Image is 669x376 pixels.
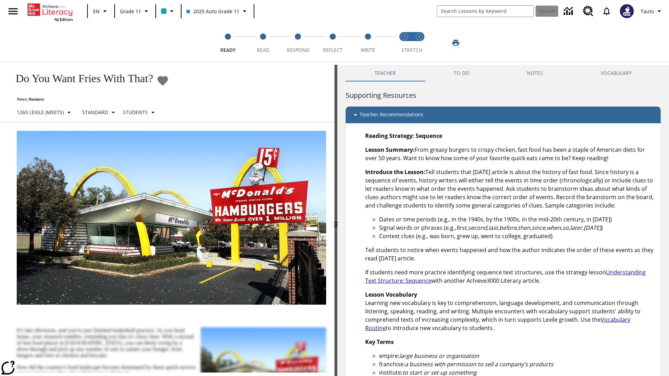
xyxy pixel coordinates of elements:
em: so [562,224,569,232]
button: Write step 5 of 5 [348,24,388,62]
span: Ready [220,47,236,53]
li: Dates or time periods (e.g., in the 1940s, by the 1900s, in the mid-20th century, in [DATE]) [379,215,655,224]
img: Avatar [620,4,634,18]
input: search field [437,6,533,17]
button: Class color is light blue. Change class color [158,5,179,17]
button: Print [445,37,467,49]
img: One of the first McDonald's stores, with the iconic red sign and golden arches. [17,131,326,305]
button: Class: 2025 Auto Grade 11, Select your class [184,5,252,17]
p: Tell students that [DATE] article is about the history of fast food. Since history is a sequence ... [365,168,655,210]
em: before [499,224,517,232]
span: Reflect [323,47,343,53]
button: Profile/Settings [638,5,666,17]
a: Data Center [560,2,579,21]
button: Reflect step 4 of 5 [313,24,353,62]
button: Scaffolds, Standard [79,106,120,119]
li: Signal words or phrases (e.g., , , , , , , , , , ) [379,224,655,232]
em: last [489,224,498,232]
h1: Do You Want Fries With That? [8,72,153,85]
em: [DATE] [584,224,601,232]
h6: Supporting Resources [346,90,661,101]
em: first [456,224,467,232]
p: Tell students to notice when events happened and how the author indicates the order of these even... [365,246,655,263]
li: empire: [379,352,655,360]
strong: Lesson Vocabulary [365,291,417,298]
div: Press Enter or Spacebar and then press right and left arrow keys to move the slider [334,65,337,376]
li: franchise: [379,360,655,368]
span: Read [257,47,269,53]
p: 1260 Lexile (Meets) [17,109,64,116]
p: If students need more practice identifying sequence text structures, use the strategy lesson with... [365,268,655,285]
button: VOCABULARY [572,65,661,81]
em: since [532,224,545,232]
button: TO-DO [425,65,498,81]
button: Open side menu [3,1,23,22]
span: 2025 Auto Grade 11 [186,8,239,15]
p: Standard [82,109,108,116]
div: Instructional Panel Tabs [346,65,661,81]
em: second [468,224,487,232]
strong: Reading Strategy: [365,132,414,140]
em: when [547,224,561,232]
span: NJ Edition [54,17,73,22]
button: NOTES [498,65,572,81]
button: Add to Favorites - Do You Want Fries With That? [156,75,169,87]
p: Students [123,109,148,116]
strong: Introduce the Lesson: [365,168,425,176]
span: Grade 11 [120,8,141,15]
button: Select a new avatar [616,2,638,20]
strong: Sequence [416,132,442,140]
a: Resource Center, Will open in new tab [579,2,598,21]
text: 2 [418,34,420,39]
a: Notifications [598,2,616,20]
em: large business or organization [399,352,479,360]
strong: Lesson Summary: [365,146,415,154]
text: 1 [404,34,406,39]
span: Respond [287,47,309,53]
em: a business with permission to sell a company's products [405,360,553,368]
span: Write [361,47,375,53]
div: Teacher Recommendations [346,107,661,123]
button: Respond step 3 of 5 [278,24,318,62]
button: Read step 2 of 5 [243,24,283,62]
div: activity [337,65,669,376]
p: From greasy burgers to crispy chicken, fast food has been a staple of American diets for over 50 ... [365,146,655,162]
span: STRETCH [401,47,422,53]
span: Tauto [641,8,654,15]
span: EN [93,8,100,15]
div: Home [28,2,73,22]
strong: Key Terms [365,338,394,346]
li: Context clues (e.g., was born, grew up, went to college, graduated) [379,232,655,240]
em: then [518,224,530,232]
em: later [570,224,582,232]
p: Teacher Recommendations [360,111,423,119]
button: Language: EN, Select a language [90,5,112,17]
button: Ready step 1 of 5 [208,24,248,62]
button: Select Student [120,106,160,119]
p: Learning new vocabulary is key to comprehension, language development, and communication through ... [365,290,655,332]
button: Stretch Respond step 2 of 2 [409,24,429,62]
button: Grade: Grade 11, Select a grade [117,5,153,17]
button: Select Lexile, 1260 Lexile (Meets) [14,106,76,119]
button: Stretch Read step 1 of 2 [394,24,415,62]
button: Teacher [346,65,425,81]
p: News: Business [8,97,169,102]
